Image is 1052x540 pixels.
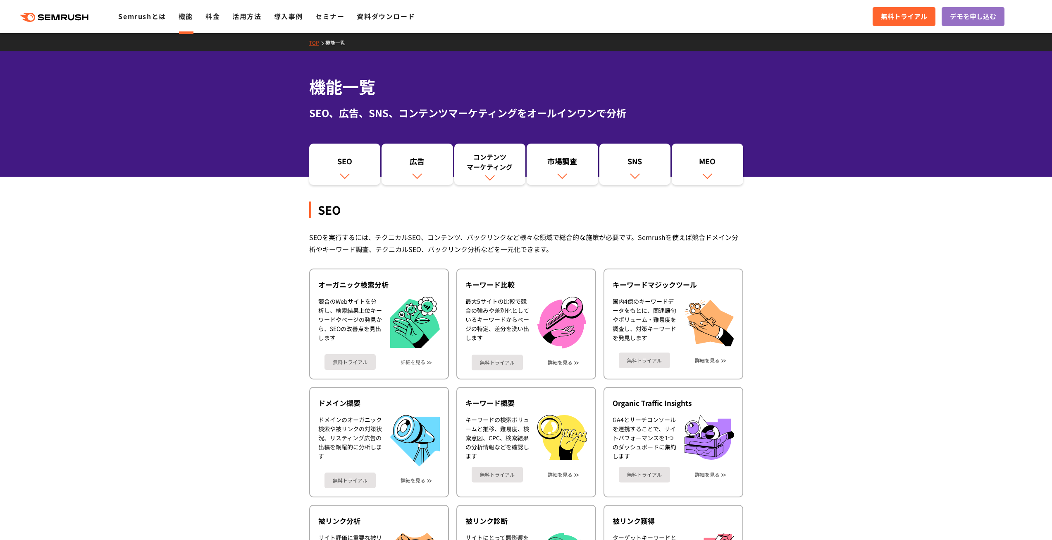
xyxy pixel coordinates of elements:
[318,516,440,526] div: 被リンク分析
[465,280,587,290] div: キーワード比較
[685,297,734,346] img: キーワードマジックツール
[537,415,587,460] img: キーワード概要
[118,11,166,21] a: Semrushとは
[942,7,1004,26] a: デモを申し込む
[695,472,720,478] a: 詳細を見る
[604,156,667,170] div: SNS
[454,144,526,185] a: コンテンツマーケティング
[537,297,586,348] img: キーワード比較
[472,467,523,482] a: 無料トライアル
[458,152,522,172] div: コンテンツ マーケティング
[390,415,440,466] img: ドメイン概要
[950,11,996,22] span: デモを申し込む
[676,156,739,170] div: MEO
[179,11,193,21] a: 機能
[318,398,440,408] div: ドメイン概要
[465,516,587,526] div: 被リンク診断
[685,415,734,460] img: Organic Traffic Insights
[472,355,523,370] a: 無料トライアル
[325,39,351,46] a: 機能一覧
[274,11,303,21] a: 導入事例
[309,39,325,46] a: TOP
[309,106,743,120] div: SEO、広告、SNS、コンテンツマーケティングをオールインワンで分析
[324,473,376,488] a: 無料トライアル
[313,156,377,170] div: SEO
[881,11,927,22] span: 無料トライアル
[309,74,743,99] h1: 機能一覧
[318,415,382,466] div: ドメインのオーガニック検索や被リンクの対策状況、リスティング広告の出稿を網羅的に分析します
[386,156,449,170] div: 広告
[548,472,573,478] a: 詳細を見る
[619,353,670,368] a: 無料トライアル
[318,280,440,290] div: オーガニック検索分析
[465,398,587,408] div: キーワード概要
[390,297,440,348] img: オーガニック検索分析
[695,358,720,363] a: 詳細を見る
[613,398,734,408] div: Organic Traffic Insights
[401,478,425,483] a: 詳細を見る
[613,516,734,526] div: 被リンク獲得
[232,11,261,21] a: 活用方法
[548,360,573,365] a: 詳細を見る
[527,144,598,185] a: 市場調査
[205,11,220,21] a: 料金
[309,202,743,218] div: SEO
[318,297,382,348] div: 競合のWebサイトを分析し、検索結果上位キーワードやページの発見から、SEOの改善点を見出します
[672,144,743,185] a: MEO
[382,144,453,185] a: 広告
[357,11,415,21] a: 資料ダウンロード
[315,11,344,21] a: セミナー
[309,144,381,185] a: SEO
[309,231,743,255] div: SEOを実行するには、テクニカルSEO、コンテンツ、バックリンクなど様々な領域で総合的な施策が必要です。Semrushを使えば競合ドメイン分析やキーワード調査、テクニカルSEO、バックリンク分析...
[401,359,425,365] a: 詳細を見る
[324,354,376,370] a: 無料トライアル
[613,280,734,290] div: キーワードマジックツール
[613,297,676,346] div: 国内4億のキーワードデータをもとに、関連語句やボリューム・難易度を調査し、対策キーワードを発見します
[465,415,529,461] div: キーワードの検索ボリュームと推移、難易度、検索意図、CPC、検索結果の分析情報などを確認します
[465,297,529,348] div: 最大5サイトの比較で競合の強みや差別化としているキーワードからページの特定、差分を洗い出します
[873,7,935,26] a: 無料トライアル
[531,156,594,170] div: 市場調査
[599,144,671,185] a: SNS
[613,415,676,461] div: GA4とサーチコンソールを連携することで、サイトパフォーマンスを1つのダッシュボードに集約します
[619,467,670,482] a: 無料トライアル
